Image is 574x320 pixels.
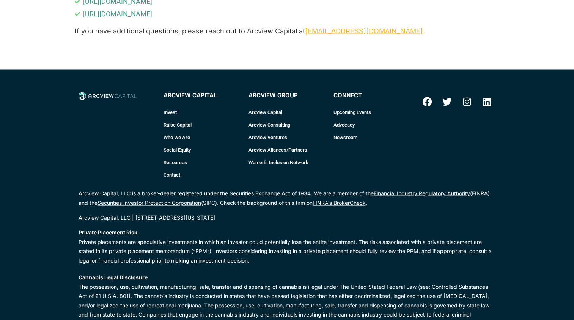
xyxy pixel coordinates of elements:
a: [URL][DOMAIN_NAME] [75,11,500,17]
a: FINRA’s BrokerCheck [313,200,366,206]
strong: Cannabis Legal Disclosure [79,274,148,280]
a: Financial Industry Regulatory Authority [374,190,470,196]
a: Raise Capital [164,119,241,131]
p: Private placements are speculative investments in which an investor could potentially lose the en... [79,228,496,265]
a: Upcoming Events [333,106,411,119]
a: Invest [164,106,241,119]
p: Arcview Capital, LLC is a broker-dealer registered under the Securities Exchange Act of 1934. We ... [79,189,496,208]
a: Who We Are [164,131,241,144]
a: Newsroom [333,131,411,144]
a: Arcview Consulting [248,119,326,131]
h4: connect [333,92,411,99]
div: Arcview Capital, LLC | [STREET_ADDRESS][US_STATE] [79,215,496,220]
span: [URL][DOMAIN_NAME] [81,11,152,17]
h4: Arcview Capital [164,92,241,99]
a: Advocacy [333,119,411,131]
p: If you have additional questions, please reach out to Arcview Capital at . [75,25,500,37]
a: Arcview Capital [248,106,326,119]
a: Contact [164,169,241,181]
strong: Private Placement Risk [79,229,137,236]
a: Arcview Aliances/Partners [248,144,326,156]
a: Securities Investor Protection Corporation [98,200,201,206]
a: Arcview Ventures [248,131,326,144]
h4: Arcview Group [248,92,326,99]
a: Resources [164,156,241,169]
a: Social Equity [164,144,241,156]
a: Women’s Inclusion Network [248,156,326,169]
a: [EMAIL_ADDRESS][DOMAIN_NAME] [305,27,423,35]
